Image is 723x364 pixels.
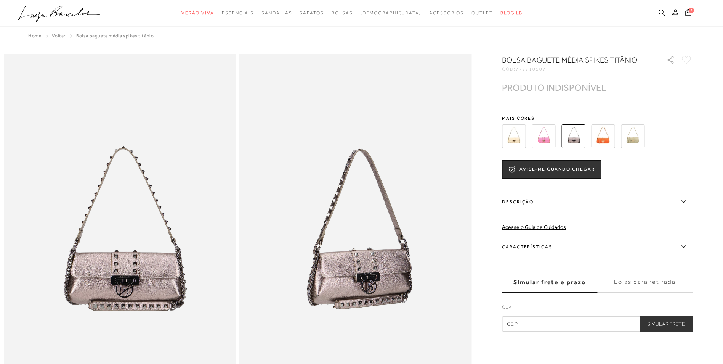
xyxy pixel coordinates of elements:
a: noSubCategoriesText [181,6,214,20]
span: [DEMOGRAPHIC_DATA] [360,10,422,16]
span: Outlet [471,10,493,16]
span: Bolsas [332,10,353,16]
a: noSubCategoriesText [332,6,353,20]
label: CEP [502,304,693,314]
span: Mais cores [502,116,693,121]
span: 1 [689,8,694,13]
span: Sapatos [300,10,324,16]
a: noSubCategoriesText [261,6,292,20]
h1: BOLSA BAGUETE MÉDIA SPIKES TITÂNIO [502,55,645,65]
a: noSubCategoriesText [471,6,493,20]
img: BOLSA BAGUETE MÉDIA SPIKES TITÂNIO [561,124,585,148]
span: BLOG LB [500,10,523,16]
button: Simular Frete [640,316,693,332]
a: noSubCategoriesText [360,6,422,20]
span: BOLSA BAGUETE MÉDIA SPIKES TITÂNIO [76,33,154,39]
input: CEP [502,316,693,332]
a: Acesse o Guia de Cuidados [502,224,566,230]
span: Acessórios [429,10,464,16]
button: 1 [683,8,694,19]
img: BOLSA BAGUETE MÉDIA SPIKES NATA [502,124,526,148]
a: noSubCategoriesText [300,6,324,20]
label: Descrição [502,191,693,213]
img: BOLSA BAGUETE MÉDIA SPIKES ROSA [532,124,555,148]
span: Verão Viva [181,10,214,16]
label: Características [502,236,693,258]
div: PRODUTO INDISPONÍVEL [502,84,606,92]
label: Simular frete e prazo [502,272,597,293]
span: Essenciais [222,10,254,16]
a: Home [28,33,41,39]
div: CÓD: [502,67,654,71]
button: AVISE-ME QUANDO CHEGAR [502,160,601,179]
a: noSubCategoriesText [429,6,464,20]
img: BOLSA MÉDIA EM COURO VERDE ALOE VERA COM REBITES [621,124,644,148]
span: Sandálias [261,10,292,16]
span: 777710507 [516,66,546,72]
a: Voltar [52,33,66,39]
img: BOLSA MÉDIA EM COURO LARANJA SUNSET COM REBITES [591,124,615,148]
label: Lojas para retirada [597,272,693,293]
a: BLOG LB [500,6,523,20]
a: noSubCategoriesText [222,6,254,20]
